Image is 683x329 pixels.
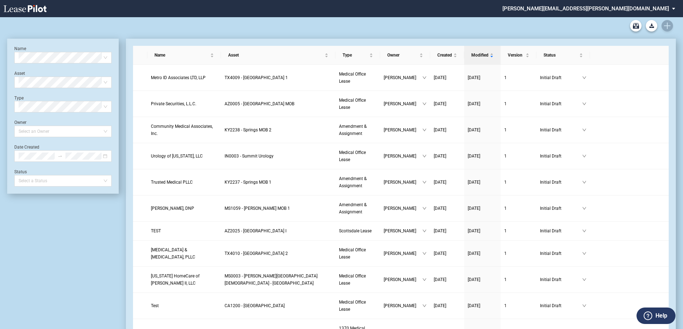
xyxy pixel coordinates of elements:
span: [PERSON_NAME] [384,74,422,81]
a: [DATE] [468,153,497,160]
span: MS1059 - Jackson MOB 1 [225,206,290,211]
span: Medical Office Lease [339,98,366,110]
a: [PERSON_NAME], DNP [151,205,217,212]
a: Medical Office Lease [339,97,377,111]
a: Medical Office Lease [339,299,377,313]
button: Download Blank Form [646,20,657,32]
span: Name [154,52,209,59]
span: down [422,277,427,282]
span: MS0003 - Jackson Baptist Medical Center - Belhaven [225,274,318,286]
span: [DATE] [468,277,480,282]
span: Urology of Indiana, LLC [151,154,203,159]
span: [PERSON_NAME] [384,179,422,186]
span: [DATE] [434,277,446,282]
a: Medical Office Lease [339,246,377,261]
a: Amendment & Assignment [339,201,377,216]
a: Urology of [US_STATE], LLC [151,153,217,160]
span: Asset [228,52,323,59]
th: Owner [380,46,430,65]
span: Medical Office Lease [339,300,366,312]
span: [PERSON_NAME] [384,276,422,283]
a: [DATE] [468,205,497,212]
a: [DATE] [434,74,461,81]
a: AZ2025 - [GEOGRAPHIC_DATA] I [225,227,332,234]
span: [DATE] [468,180,480,185]
span: down [582,206,586,211]
span: Initial Draft [540,205,582,212]
span: 1 [504,251,507,256]
span: [DATE] [434,154,446,159]
span: TEST [151,228,161,233]
a: [DATE] [468,250,497,257]
span: KY2237 - Springs MOB 1 [225,180,271,185]
span: Medical Office Lease [339,274,366,286]
label: Status [14,169,27,174]
label: Name [14,46,26,51]
span: down [582,128,586,132]
a: Amendment & Assignment [339,175,377,189]
a: [DATE] [434,250,461,257]
span: Complete Allergy & Asthma, PLLC [151,247,195,260]
a: [DATE] [434,100,461,107]
span: Initial Draft [540,126,582,134]
span: Medical Office Lease [339,247,366,260]
a: 1 [504,74,533,81]
a: 1 [504,126,533,134]
span: down [422,251,427,256]
span: [DATE] [434,251,446,256]
span: [DATE] [468,75,480,80]
span: [DATE] [468,154,480,159]
span: [DATE] [468,206,480,211]
a: CA1200 - [GEOGRAPHIC_DATA] [225,302,332,309]
span: [PERSON_NAME] [384,227,422,234]
a: [DATE] [468,179,497,186]
label: Owner [14,120,26,125]
th: Version [501,46,536,65]
span: [PERSON_NAME] [384,205,422,212]
span: Initial Draft [540,227,582,234]
span: down [582,76,586,80]
span: swap-right [58,154,63,159]
span: Test [151,303,159,308]
span: Created [437,52,452,59]
span: AZ2025 - Medical Plaza I [225,228,286,233]
span: [DATE] [434,206,446,211]
th: Created [430,46,464,65]
span: down [422,154,427,158]
a: MS0003 - [PERSON_NAME][GEOGRAPHIC_DATA][DEMOGRAPHIC_DATA] - [GEOGRAPHIC_DATA] [225,272,332,287]
a: 1 [504,276,533,283]
span: [DATE] [468,303,480,308]
a: Medical Office Lease [339,272,377,287]
a: Scottsdale Lease [339,227,377,234]
span: CA1200 - Encino Medical Plaza [225,303,285,308]
a: [DATE] [434,227,461,234]
a: [DATE] [434,276,461,283]
a: Medical Office Lease [339,71,377,85]
a: [DATE] [434,205,461,212]
a: Metro ID Associates LTD, LLP [151,74,217,81]
span: Community Medical Associates, Inc. [151,124,213,136]
span: Initial Draft [540,179,582,186]
a: [DATE] [434,302,461,309]
span: [DATE] [434,180,446,185]
span: Initial Draft [540,250,582,257]
a: Community Medical Associates, Inc. [151,123,217,137]
a: [DATE] [468,74,497,81]
th: Status [536,46,590,65]
a: TEST [151,227,217,234]
span: [DATE] [434,228,446,233]
span: Modified [471,52,488,59]
span: Metro ID Associates LTD, LLP [151,75,206,80]
span: AZ0005 - North Mountain MOB [225,101,294,106]
span: down [582,154,586,158]
md-menu: Download Blank Form List [644,20,659,32]
span: down [422,206,427,211]
a: [DATE] [434,126,461,134]
span: [DATE] [468,251,480,256]
span: [DATE] [434,303,446,308]
span: down [582,251,586,256]
a: Private Securities, L.L.C. [151,100,217,107]
span: Type [343,52,368,59]
span: Medical Office Lease [339,150,366,162]
a: 1 [504,250,533,257]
